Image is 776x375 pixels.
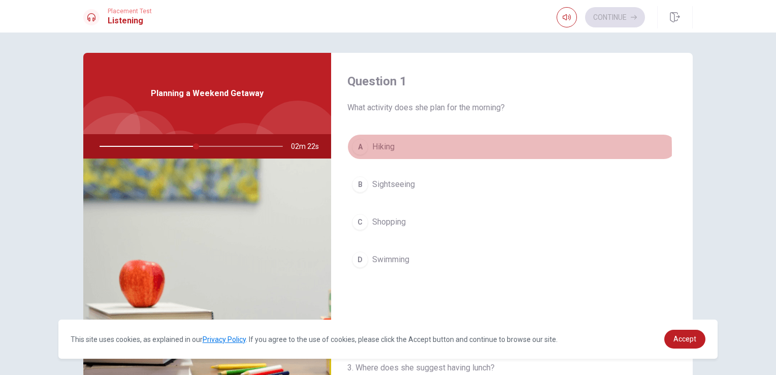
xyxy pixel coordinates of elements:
span: 3. Where does she suggest having lunch? [347,362,676,374]
span: Planning a Weekend Getaway [151,87,264,100]
button: BSightseeing [347,172,676,197]
button: AHiking [347,134,676,160]
span: This site uses cookies, as explained in our . If you agree to the use of cookies, please click th... [71,335,558,343]
div: A [352,139,368,155]
button: CShopping [347,209,676,235]
h4: Question 1 [347,73,676,89]
span: Accept [673,335,696,343]
span: Hiking [372,141,395,153]
span: What activity does she plan for the morning? [347,102,676,114]
div: B [352,176,368,193]
div: cookieconsent [58,320,718,359]
span: Swimming [372,254,409,266]
a: dismiss cookie message [664,330,705,349]
div: C [352,214,368,230]
span: Sightseeing [372,178,415,191]
span: Placement Test [108,8,152,15]
span: 02m 22s [291,134,327,159]
button: DSwimming [347,247,676,272]
h1: Listening [108,15,152,27]
span: Shopping [372,216,406,228]
a: Privacy Policy [203,335,246,343]
div: D [352,252,368,268]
